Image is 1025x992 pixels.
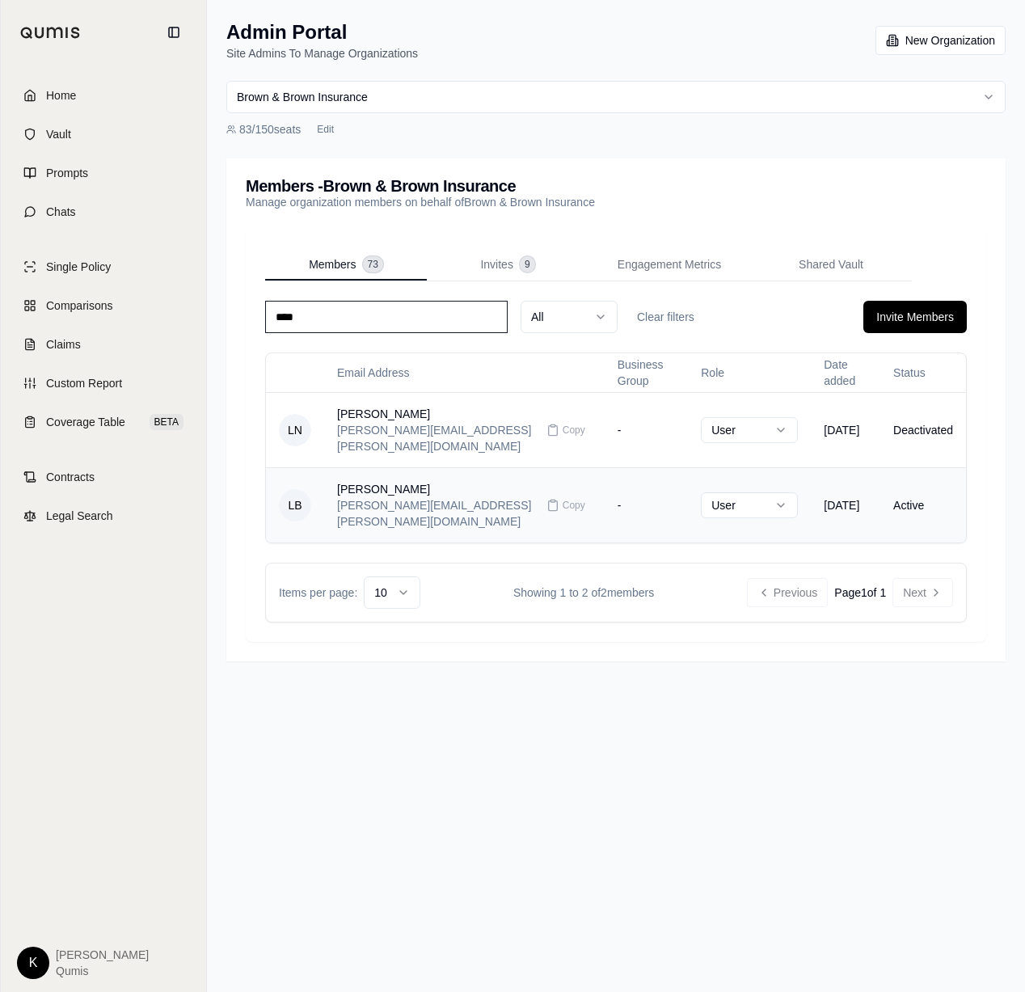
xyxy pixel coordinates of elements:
a: Claims [11,327,196,362]
a: Chats [11,194,196,230]
th: Role [688,353,811,392]
span: Copy [563,499,585,512]
img: Qumis Logo [20,27,81,39]
span: Members [309,256,356,272]
h3: Members - Brown & Brown Insurance [246,178,595,194]
td: Deactivated [880,392,966,467]
span: Prompts [46,165,88,181]
td: [DATE] [811,392,880,467]
div: Page 1 of 1 [834,585,886,601]
td: - [605,467,689,542]
span: Qumis [56,963,149,979]
button: Edit [310,120,340,139]
button: Collapse sidebar [161,19,187,45]
button: Invite Members [863,301,967,333]
span: LB [279,489,311,521]
div: [PERSON_NAME][EMAIL_ADDRESS][PERSON_NAME][DOMAIN_NAME] [337,422,534,454]
a: Prompts [11,155,196,191]
p: Manage organization members on behalf of Brown & Brown Insurance [246,194,595,210]
button: Clear filters [624,301,707,333]
span: Vault [46,126,71,142]
div: Showing 1 to 2 of 2 members [420,585,747,601]
button: Copy [540,489,592,521]
div: [PERSON_NAME][EMAIL_ADDRESS][PERSON_NAME][DOMAIN_NAME] [337,497,534,530]
span: Chats [46,204,76,220]
span: Single Policy [46,259,111,275]
span: Claims [46,336,81,352]
a: Contracts [11,459,196,495]
th: Date added [811,353,880,392]
span: Engagement Metrics [618,256,721,272]
span: [PERSON_NAME] [56,947,149,963]
span: Coverage Table [46,414,125,430]
a: Legal Search [11,498,196,534]
span: Custom Report [46,375,122,391]
th: Email Address [324,353,605,392]
div: K [17,947,49,979]
span: Invites [480,256,512,272]
span: Copy [563,424,585,437]
td: [DATE] [811,467,880,542]
div: [PERSON_NAME] [337,406,534,422]
span: Contracts [46,469,95,485]
span: Shared Vault [799,256,863,272]
span: 83 / 150 seats [239,121,301,137]
a: Coverage TableBETA [11,404,196,440]
span: Home [46,87,76,103]
a: Single Policy [11,249,196,285]
span: Legal Search [46,508,113,524]
a: Comparisons [11,288,196,323]
p: Site Admins To Manage Organizations [226,45,418,61]
a: Home [11,78,196,113]
button: Copy [540,414,592,446]
span: 9 [520,256,535,272]
th: Business Group [605,353,689,392]
span: 73 [363,256,383,272]
h1: Admin Portal [226,19,418,45]
th: Status [880,353,966,392]
td: - [605,392,689,467]
span: Comparisons [46,298,112,314]
div: [PERSON_NAME] [337,481,534,497]
span: LN [279,414,311,446]
a: Vault [11,116,196,152]
td: Active [880,467,966,542]
button: New Organization [875,26,1006,55]
span: BETA [150,414,183,430]
span: Items per page: [279,585,357,601]
a: Custom Report [11,365,196,401]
